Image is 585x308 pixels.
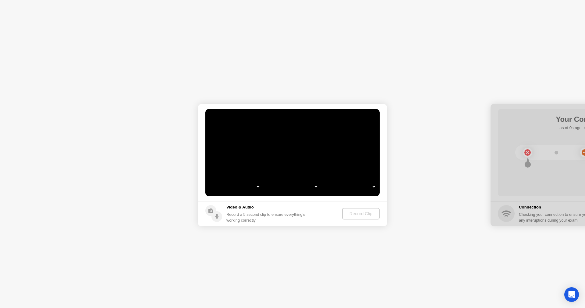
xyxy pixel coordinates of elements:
div: Open Intercom Messenger [564,287,579,302]
select: Available speakers [266,180,318,193]
div: Record a 5 second clip to ensure everything’s working correctly [226,212,308,223]
h5: Video & Audio [226,204,308,210]
select: Available cameras [208,180,261,193]
div: Record Clip [345,211,377,216]
select: Available microphones [324,180,376,193]
button: Record Clip [342,208,380,219]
